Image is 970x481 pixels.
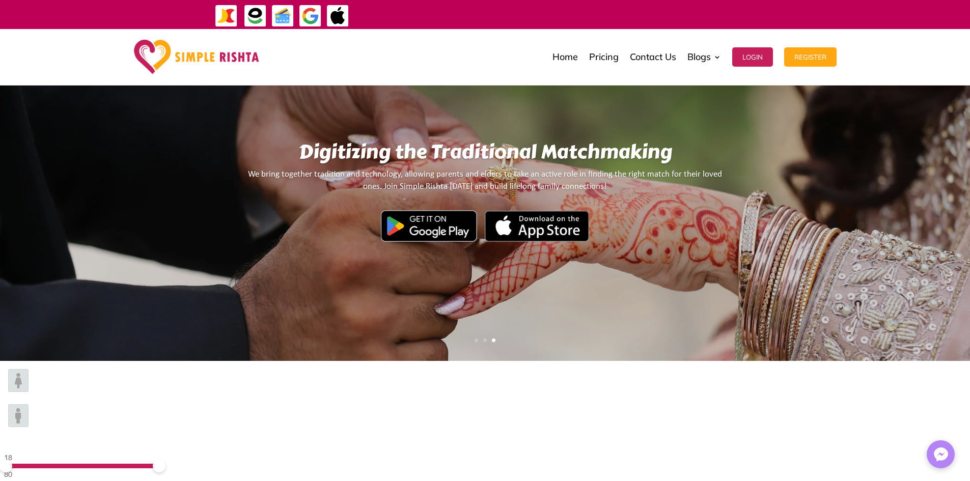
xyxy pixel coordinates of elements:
[552,32,578,82] a: Home
[931,444,951,465] img: Messenger
[492,338,495,342] a: 3
[326,5,349,27] img: ApplePay-icon
[244,5,267,27] img: EasyPaisa-icon
[245,140,726,168] h1: Digitizing the Traditional Matchmaking
[784,32,837,82] a: Register
[687,32,721,82] a: Blogs
[215,5,238,27] img: JazzCash-icon
[299,5,322,27] img: GooglePay-icon
[4,451,158,464] div: 18
[245,168,726,246] : We bring together tradition and technology, allowing parents and elders to take an active role in...
[630,32,676,82] a: Contact Us
[4,468,158,480] div: 80
[784,47,837,67] button: Register
[483,338,487,342] a: 2
[271,5,294,27] img: Credit Cards
[475,338,478,342] a: 1
[732,47,773,67] button: Login
[589,32,619,82] a: Pricing
[732,32,773,82] a: Login
[381,210,477,242] img: Google Play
